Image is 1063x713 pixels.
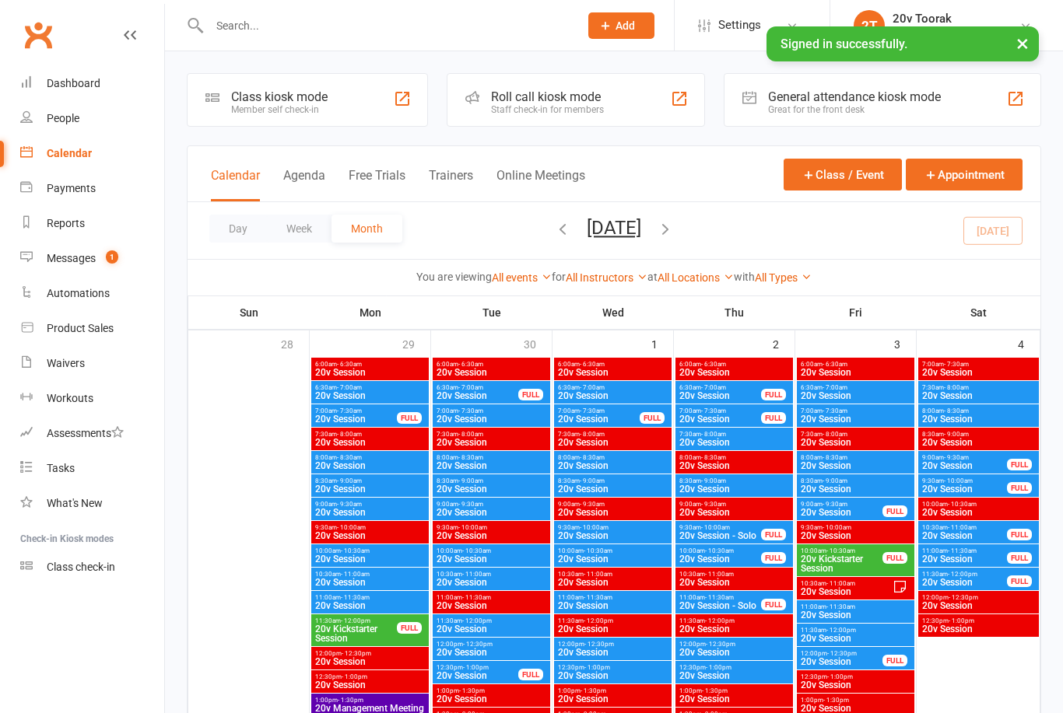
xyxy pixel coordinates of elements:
span: - 11:00am [705,571,734,578]
span: 20v Session [921,601,1036,610]
div: Reports [47,217,85,229]
span: - 7:00am [458,384,483,391]
span: 20v Session [800,368,911,377]
div: FULL [1007,575,1032,587]
button: Free Trials [349,168,405,201]
span: 7:00am [921,361,1036,368]
span: - 11:00am [462,571,491,578]
span: 20v Session [921,508,1036,517]
span: 10:30am [314,571,426,578]
span: 8:30am [557,477,668,484]
span: 20v Session [800,438,911,447]
span: - 9:30am [458,501,483,508]
span: - 12:00pm [948,571,977,578]
span: - 8:00am [823,431,847,438]
span: - 11:30am [462,594,491,601]
span: 20v Session [436,531,547,540]
span: - 10:00am [458,524,487,531]
span: 20v Session [800,587,893,596]
span: - 8:30am [458,454,483,461]
span: 10:00am [314,547,426,554]
button: Month [332,215,402,243]
span: 7:30am [921,384,1036,391]
div: FULL [882,505,907,517]
span: 20v Session [679,438,790,447]
span: - 10:30am [462,547,491,554]
span: - 8:30am [823,454,847,461]
span: 7:30am [557,431,668,438]
button: Agenda [283,168,325,201]
span: 20v Session [557,438,668,447]
span: - 8:00am [701,431,726,438]
div: Automations [47,287,110,299]
span: 20v Session [557,531,668,540]
span: 20v Session [557,368,668,377]
span: - 8:30am [701,454,726,461]
div: Class check-in [47,561,115,573]
span: 20v Session [436,368,547,377]
span: 12:00pm [921,594,1036,601]
span: - 10:30am [584,547,612,554]
span: 10:30am [679,571,790,578]
span: 10:00am [921,501,1036,508]
span: - 7:30am [458,407,483,414]
div: Dashboard [47,77,100,89]
div: Workouts [47,392,93,404]
span: 20v Session [436,414,547,424]
span: 10:00am [436,547,547,554]
span: 10:30am [557,571,668,578]
span: 6:00am [679,361,790,368]
span: 20v Session [921,554,1008,564]
span: 9:30am [557,524,668,531]
button: Day [209,215,267,243]
span: 11:00am [800,603,911,610]
a: Payments [20,171,164,206]
span: 20v Session [800,461,911,470]
span: 20v Session [679,391,762,400]
div: FULL [761,552,786,564]
span: 20v Session [314,508,426,517]
span: 20v Session [436,461,547,470]
span: 20v Session [557,578,668,587]
span: 10:00am [679,547,762,554]
span: 20v Session [314,601,426,610]
span: 7:30am [436,431,547,438]
button: Week [267,215,332,243]
span: 20v Session [679,414,762,424]
div: 2 [773,330,795,356]
div: Calendar [47,147,92,159]
span: 20v Session [679,484,790,494]
span: 9:00am [436,501,547,508]
span: 8:30am [436,477,547,484]
span: 20v Session [314,531,426,540]
span: 6:00am [800,361,911,368]
a: People [20,101,164,136]
span: 9:00am [314,501,426,508]
span: 20v Session [557,484,668,494]
div: 20v Toorak [893,12,952,26]
span: 10:30am [800,580,893,587]
div: Great for the front desk [768,104,941,115]
span: - 8:00am [458,431,483,438]
th: Sun [188,296,310,329]
span: - 11:30am [705,594,734,601]
span: 8:30am [679,477,790,484]
a: Tasks [20,451,164,486]
span: 20v Session [436,438,547,447]
span: 12:30pm [921,617,1036,624]
a: All Types [755,271,812,284]
div: 2T [854,10,885,41]
span: 20v Session - Solo [679,601,762,610]
span: - 10:30am [948,501,977,508]
span: 7:30am [800,431,911,438]
div: 20v Toorak [893,26,952,40]
span: - 11:30am [584,594,612,601]
span: 11:00am [436,594,547,601]
a: Automations [20,276,164,311]
span: 20v Session [921,484,1008,494]
span: - 11:30am [826,603,855,610]
span: 20v Session [679,578,790,587]
th: Tue [431,296,553,329]
a: Workouts [20,381,164,416]
div: FULL [397,412,422,424]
